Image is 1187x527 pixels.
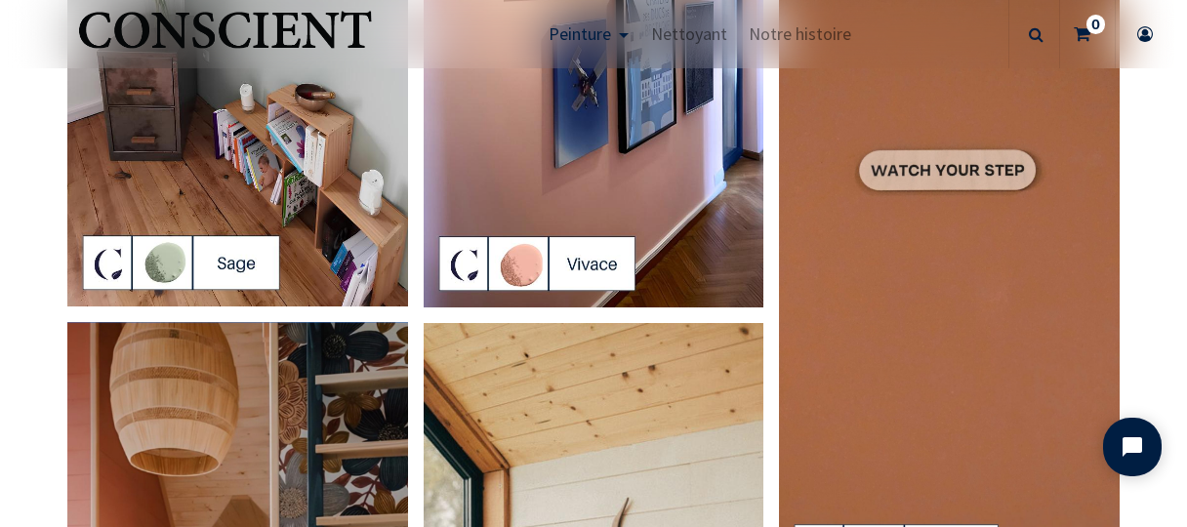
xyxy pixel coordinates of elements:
[749,22,851,45] span: Notre histoire
[651,22,727,45] span: Nettoyant
[1086,15,1105,34] sup: 0
[1086,401,1178,493] iframe: Tidio Chat
[549,22,611,45] span: Peinture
